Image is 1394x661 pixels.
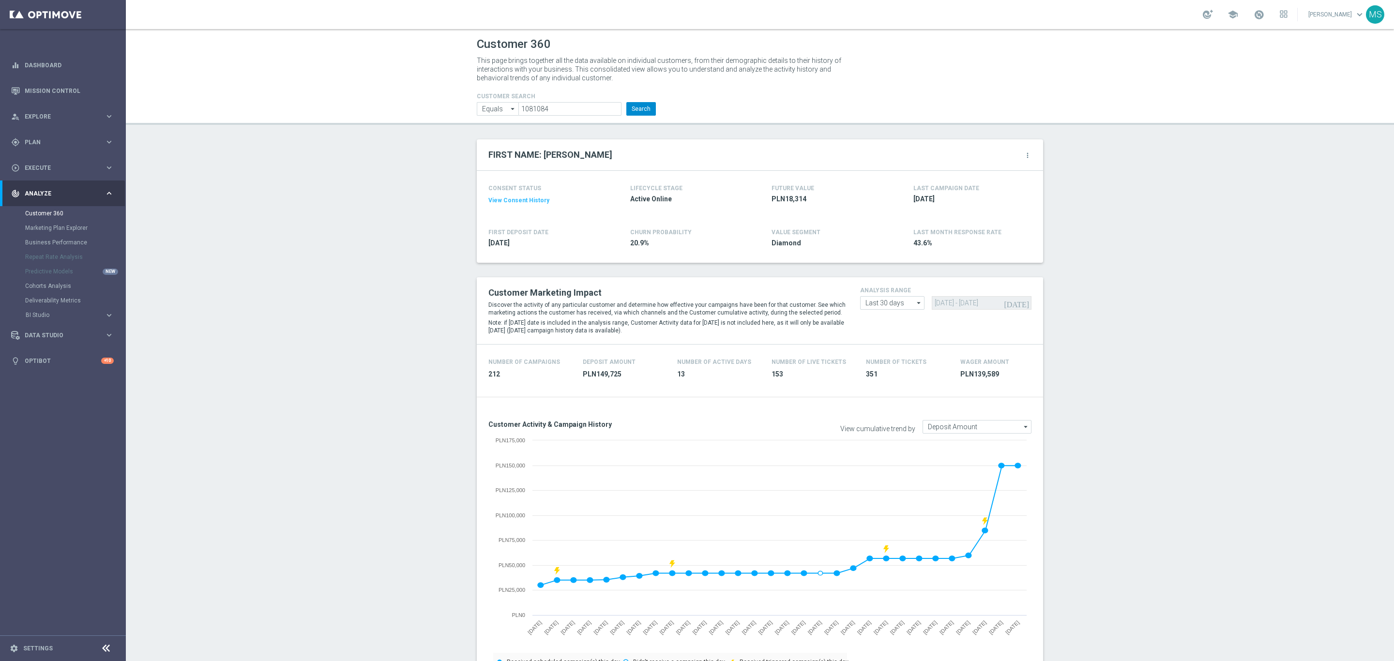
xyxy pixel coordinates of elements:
[677,359,751,365] h4: Number of Active Days
[625,619,641,635] text: [DATE]
[758,619,773,635] text: [DATE]
[25,293,125,308] div: Deliverability Metrics
[873,619,889,635] text: [DATE]
[691,619,707,635] text: [DATE]
[11,112,105,121] div: Explore
[11,138,114,146] div: gps_fixed Plan keyboard_arrow_right
[499,587,525,593] text: PLN25,000
[25,279,125,293] div: Cohorts Analysis
[488,301,846,316] p: Discover the activity of any particular customer and determine how effective your campaigns have ...
[630,229,692,236] span: CHURN PROBABILITY
[1004,619,1020,635] text: [DATE]
[488,370,571,379] span: 212
[576,619,592,635] text: [DATE]
[103,269,118,275] div: NEW
[860,296,924,310] input: analysis range
[626,102,656,116] button: Search
[840,619,856,635] text: [DATE]
[772,185,814,192] h4: FUTURE VALUE
[856,619,872,635] text: [DATE]
[960,359,1009,365] h4: Wager Amount
[105,112,114,121] i: keyboard_arrow_right
[25,206,125,221] div: Customer 360
[939,619,955,635] text: [DATE]
[630,195,743,204] span: Active Online
[25,264,125,279] div: Predictive Models
[11,164,20,172] i: play_circle_outline
[488,149,612,161] h2: FIRST NAME: [PERSON_NAME]
[105,311,114,320] i: keyboard_arrow_right
[583,359,636,365] h4: Deposit Amount
[960,370,1043,379] span: PLN139,589
[913,239,1027,248] span: 43.6%
[922,619,938,635] text: [DATE]
[840,425,915,433] label: View cumulative trend by
[477,37,1043,51] h1: Customer 360
[25,165,105,171] span: Execute
[11,190,114,197] div: track_changes Analyze keyboard_arrow_right
[488,319,846,334] p: Note: if [DATE] date is included in the analysis range, Customer Activity data for [DATE] is not ...
[488,420,753,429] h3: Customer Activity & Campaign History
[11,164,114,172] button: play_circle_outline Execute keyboard_arrow_right
[914,297,924,309] i: arrow_drop_down
[988,619,1004,635] text: [DATE]
[860,287,1031,294] h4: analysis range
[25,78,114,104] a: Mission Control
[512,612,525,618] text: PLN0
[913,185,979,192] h4: LAST CAMPAIGN DATE
[518,102,621,116] input: Enter CID, Email, name or phone
[25,114,105,120] span: Explore
[11,113,114,120] button: person_search Explore keyboard_arrow_right
[11,87,114,95] div: Mission Control
[499,562,525,568] text: PLN50,000
[11,138,20,147] i: gps_fixed
[11,331,114,339] button: Data Studio keyboard_arrow_right
[508,103,518,115] i: arrow_drop_down
[23,646,53,651] a: Settings
[11,164,105,172] div: Execute
[25,239,101,246] a: Business Performance
[25,221,125,235] div: Marketing Plan Explorer
[496,463,525,468] text: PLN150,000
[1366,5,1384,24] div: MS
[708,619,724,635] text: [DATE]
[25,282,101,290] a: Cohorts Analysis
[658,619,674,635] text: [DATE]
[11,52,114,78] div: Dashboard
[772,229,820,236] h4: VALUE SEGMENT
[105,137,114,147] i: keyboard_arrow_right
[105,330,114,340] i: keyboard_arrow_right
[823,619,839,635] text: [DATE]
[772,370,854,379] span: 153
[488,196,549,205] button: View Consent History
[11,61,114,69] button: equalizer Dashboard
[11,138,105,147] div: Plan
[866,359,926,365] h4: Number Of Tickets
[25,224,101,232] a: Marketing Plan Explorer
[11,331,105,340] div: Data Studio
[25,52,114,78] a: Dashboard
[772,195,885,204] span: PLN18,314
[488,229,548,236] h4: FIRST DEPOSIT DATE
[11,357,114,365] button: lightbulb Optibot +10
[677,370,760,379] span: 13
[11,189,105,198] div: Analyze
[11,78,114,104] div: Mission Control
[913,195,1027,204] span: 2025-09-23
[105,189,114,198] i: keyboard_arrow_right
[527,619,543,635] text: [DATE]
[724,619,740,635] text: [DATE]
[11,348,114,374] div: Optibot
[25,139,105,145] span: Plan
[11,189,20,198] i: track_changes
[25,311,114,319] div: BI Studio keyboard_arrow_right
[477,56,849,82] p: This page brings together all the data available on individual customers, from their demographic ...
[630,239,743,248] span: 20.9%
[1021,421,1031,433] i: arrow_drop_down
[741,619,757,635] text: [DATE]
[488,185,602,192] h4: CONSENT STATUS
